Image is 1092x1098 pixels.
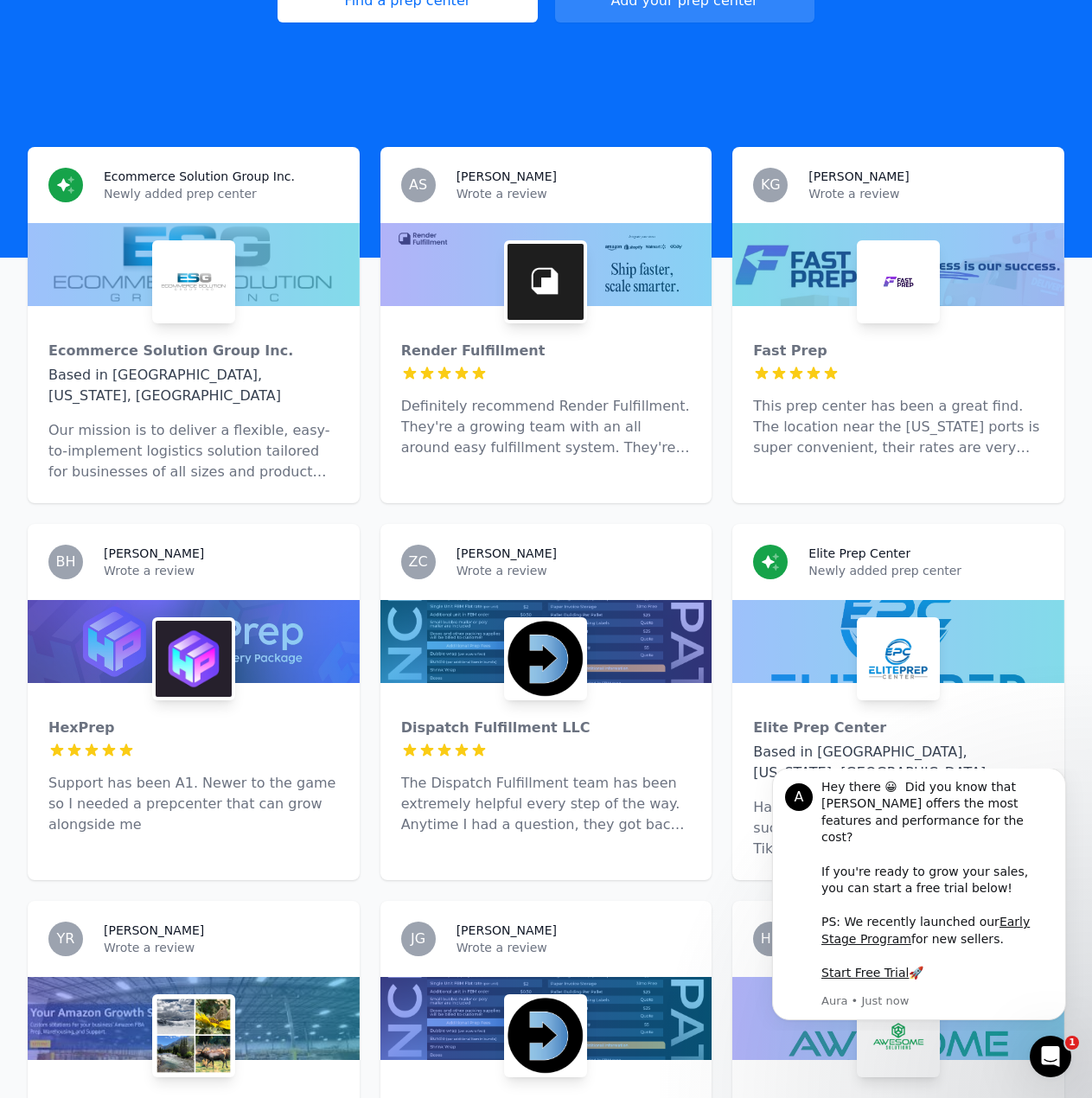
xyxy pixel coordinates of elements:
[104,168,295,185] h3: Ecommerce Solution Group Inc.
[156,244,232,320] img: Ecommerce Solution Group Inc.
[48,365,339,406] div: Based in [GEOGRAPHIC_DATA], [US_STATE], [GEOGRAPHIC_DATA]
[104,185,339,202] p: Newly added prep center
[808,185,1044,202] p: Wrote a review
[401,773,692,835] p: The Dispatch Fulfillment team has been extremely helpful every step of the way. Anytime I had a q...
[457,939,692,956] p: Wrote a review
[1030,1036,1071,1077] iframe: Intercom live chat
[409,555,428,569] span: ZC
[55,555,75,569] span: BH
[508,998,584,1074] img: Dispatch Fulfillment LLC
[48,420,339,482] p: Our mission is to deliver a flexible, easy-to-implement logistics solution tailored for businesse...
[753,742,1044,783] div: Based in [GEOGRAPHIC_DATA], [US_STATE], [GEOGRAPHIC_DATA]
[457,922,557,939] h3: [PERSON_NAME]
[380,524,712,880] a: ZC[PERSON_NAME]Wrote a reviewDispatch Fulfillment LLCDispatch Fulfillment LLCThe Dispatch Fulfill...
[411,932,425,946] span: JG
[104,922,204,939] h3: [PERSON_NAME]
[761,178,781,192] span: KG
[401,341,692,361] div: Render Fulfillment
[75,225,307,240] p: Message from Aura, sent Just now
[75,10,307,222] div: Message content
[104,939,339,956] p: Wrote a review
[57,932,75,946] span: YR
[860,621,936,697] img: Elite Prep Center
[753,396,1044,458] p: This prep center has been a great find. The location near the [US_STATE] ports is super convenien...
[156,621,232,697] img: HexPrep
[104,562,339,579] p: Wrote a review
[457,168,557,185] h3: [PERSON_NAME]
[401,396,692,458] p: Definitely recommend Render Fulfillment. They're a growing team with an all around easy fulfillme...
[28,524,360,880] a: BH[PERSON_NAME]Wrote a reviewHexPrepHexPrepSupport has been A1. Newer to the game so I needed a p...
[409,178,427,192] span: AS
[808,545,910,562] h3: Elite Prep Center
[860,998,936,1074] img: Awesome Solutions - FBA & DTC Fulfillment
[163,197,177,211] b: 🚀
[457,185,692,202] p: Wrote a review
[1065,1036,1079,1050] span: 1
[48,773,339,835] p: Support has been A1. Newer to the game so I needed a prepcenter that can grow alongside me
[457,562,692,579] p: Wrote a review
[156,998,232,1074] img: All Seasons Prep and Ship
[104,545,204,562] h3: [PERSON_NAME]
[380,147,712,503] a: AS[PERSON_NAME]Wrote a reviewRender FulfillmentRender FulfillmentDefinitely recommend Render Fulf...
[75,10,307,214] div: Hey there 😀 Did you know that [PERSON_NAME] offers the most features and performance for the cost...
[808,562,1044,579] p: Newly added prep center
[808,168,909,185] h3: [PERSON_NAME]
[732,524,1064,880] a: Elite Prep CenterNewly added prep centerElite Prep CenterElite Prep CenterBased in [GEOGRAPHIC_DA...
[860,244,936,320] img: Fast Prep
[28,147,360,503] a: Ecommerce Solution Group Inc.Newly added prep centerEcommerce Solution Group Inc.Ecommerce Soluti...
[401,718,692,738] div: Dispatch Fulfillment LLC
[753,718,1044,738] div: Elite Prep Center
[39,15,67,42] div: Profile image for Aura
[753,341,1044,361] div: Fast Prep
[508,244,584,320] img: Render Fulfillment
[732,147,1064,503] a: KG[PERSON_NAME]Wrote a reviewFast PrepFast PrepThis prep center has been a great find. The locati...
[48,718,339,738] div: HexPrep
[75,197,163,211] a: Start Free Trial
[48,341,339,361] div: Ecommerce Solution Group Inc.
[457,545,557,562] h3: [PERSON_NAME]
[508,621,584,697] img: Dispatch Fulfillment LLC
[746,769,1092,1031] iframe: Intercom notifications message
